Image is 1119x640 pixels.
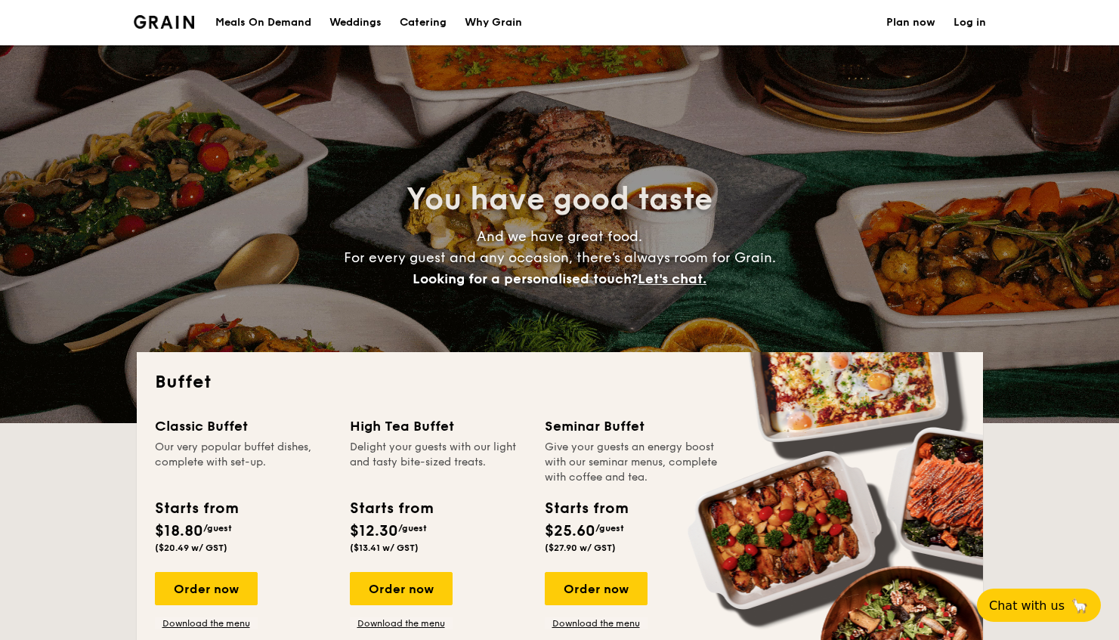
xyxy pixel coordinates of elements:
[545,416,722,437] div: Seminar Buffet
[1071,597,1089,614] span: 🦙
[155,416,332,437] div: Classic Buffet
[155,572,258,605] div: Order now
[203,523,232,533] span: /guest
[155,522,203,540] span: $18.80
[350,617,453,629] a: Download the menu
[155,617,258,629] a: Download the menu
[545,572,648,605] div: Order now
[155,440,332,485] div: Our very popular buffet dishes, complete with set-up.
[989,598,1065,613] span: Chat with us
[977,589,1101,622] button: Chat with us🦙
[398,523,427,533] span: /guest
[545,440,722,485] div: Give your guests an energy boost with our seminar menus, complete with coffee and tea.
[350,440,527,485] div: Delight your guests with our light and tasty bite-sized treats.
[155,497,237,520] div: Starts from
[350,522,398,540] span: $12.30
[350,543,419,553] span: ($13.41 w/ GST)
[134,15,195,29] img: Grain
[350,416,527,437] div: High Tea Buffet
[545,497,627,520] div: Starts from
[595,523,624,533] span: /guest
[155,370,965,394] h2: Buffet
[545,543,616,553] span: ($27.90 w/ GST)
[545,617,648,629] a: Download the menu
[350,497,432,520] div: Starts from
[155,543,227,553] span: ($20.49 w/ GST)
[350,572,453,605] div: Order now
[134,15,195,29] a: Logotype
[638,271,706,287] span: Let's chat.
[545,522,595,540] span: $25.60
